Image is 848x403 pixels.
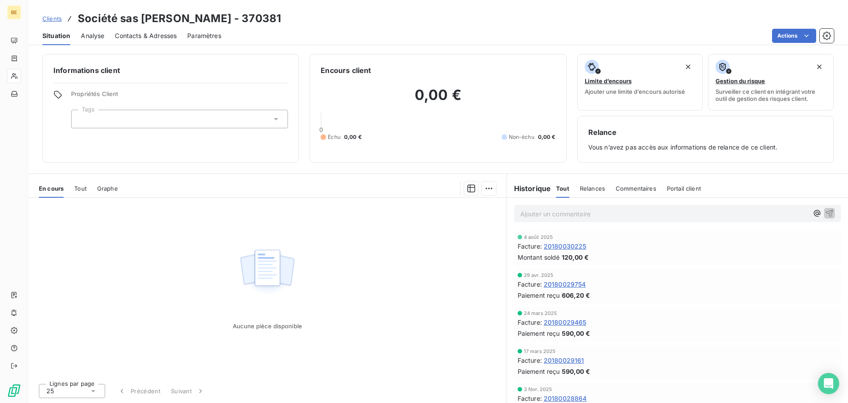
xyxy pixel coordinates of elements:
[7,384,21,398] img: Logo LeanPay
[715,88,826,102] span: Surveiller ce client en intégrant votre outil de gestion des risques client.
[544,394,587,403] span: 20180028864
[233,322,302,330] span: Aucune pièce disponible
[524,349,556,354] span: 17 mars 2025
[524,273,554,278] span: 29 avr. 2025
[580,185,605,192] span: Relances
[544,356,584,365] span: 20180029161
[42,14,62,23] a: Clients
[509,133,534,141] span: Non-échu
[344,133,362,141] span: 0,00 €
[562,291,590,300] span: 606,20 €
[667,185,701,192] span: Portail client
[524,234,553,240] span: 4 août 2025
[42,15,62,22] span: Clients
[562,329,590,338] span: 590,00 €
[518,318,542,327] span: Facture :
[588,127,823,138] h6: Relance
[319,126,323,133] span: 0
[544,318,587,327] span: 20180029465
[321,65,371,76] h6: Encours client
[518,280,542,289] span: Facture :
[518,394,542,403] span: Facture :
[187,31,221,40] span: Paramètres
[562,253,589,262] span: 120,00 €
[71,90,288,103] span: Propriétés Client
[585,88,685,95] span: Ajouter une limite d’encours autorisé
[562,367,590,376] span: 590,00 €
[239,245,295,299] img: Empty state
[544,280,586,289] span: 20180029754
[166,382,210,400] button: Suivant
[81,31,104,40] span: Analyse
[588,127,823,152] div: Vous n’avez pas accès aux informations de relance de ce client.
[556,185,569,192] span: Tout
[585,77,632,84] span: Limite d’encours
[818,373,839,394] div: Open Intercom Messenger
[544,242,587,251] span: 20180030225
[97,185,118,192] span: Graphe
[46,387,54,395] span: 25
[42,31,70,40] span: Situation
[518,367,560,376] span: Paiement reçu
[577,54,703,111] button: Limite d’encoursAjouter une limite d’encours autorisé
[715,77,765,84] span: Gestion du risque
[538,133,556,141] span: 0,00 €
[772,29,816,43] button: Actions
[53,65,288,76] h6: Informations client
[7,5,21,19] div: BE
[524,387,553,392] span: 3 févr. 2025
[78,11,281,27] h3: Société sas [PERSON_NAME] - 370381
[79,115,86,123] input: Ajouter une valeur
[518,242,542,251] span: Facture :
[518,291,560,300] span: Paiement reçu
[518,356,542,365] span: Facture :
[74,185,87,192] span: Tout
[328,133,341,141] span: Échu
[518,253,560,262] span: Montant soldé
[112,382,166,400] button: Précédent
[708,54,834,111] button: Gestion du risqueSurveiller ce client en intégrant votre outil de gestion des risques client.
[507,183,551,194] h6: Historique
[524,311,557,316] span: 24 mars 2025
[616,185,656,192] span: Commentaires
[39,185,64,192] span: En cours
[518,329,560,338] span: Paiement reçu
[321,86,555,113] h2: 0,00 €
[115,31,177,40] span: Contacts & Adresses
